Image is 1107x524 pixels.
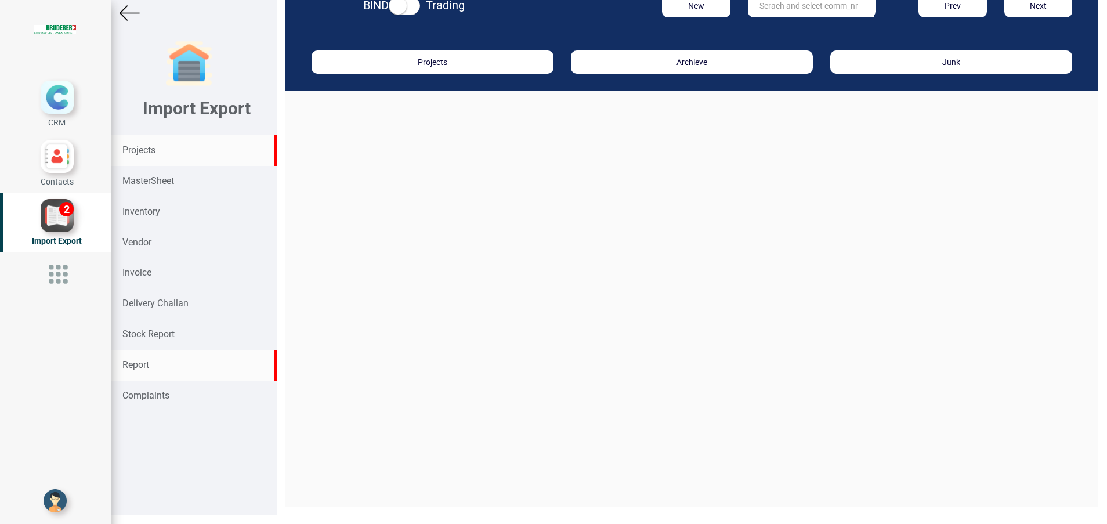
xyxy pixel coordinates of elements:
[122,237,151,248] strong: Vendor
[122,144,155,156] strong: Projects
[122,206,160,217] strong: Inventory
[166,41,212,87] img: garage-closed.png
[59,202,74,216] div: 2
[122,390,169,401] strong: Complaints
[830,50,1072,74] button: Junk
[122,298,189,309] strong: Delivery Challan
[122,267,151,278] strong: Invoice
[122,175,174,186] strong: MasterSheet
[32,236,82,245] span: Import Export
[122,359,149,370] strong: Report
[571,50,813,74] button: Archieve
[48,118,66,127] span: CRM
[41,177,74,186] span: Contacts
[143,98,251,118] b: Import Export
[122,328,175,339] strong: Stock Report
[312,50,553,74] button: Projects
